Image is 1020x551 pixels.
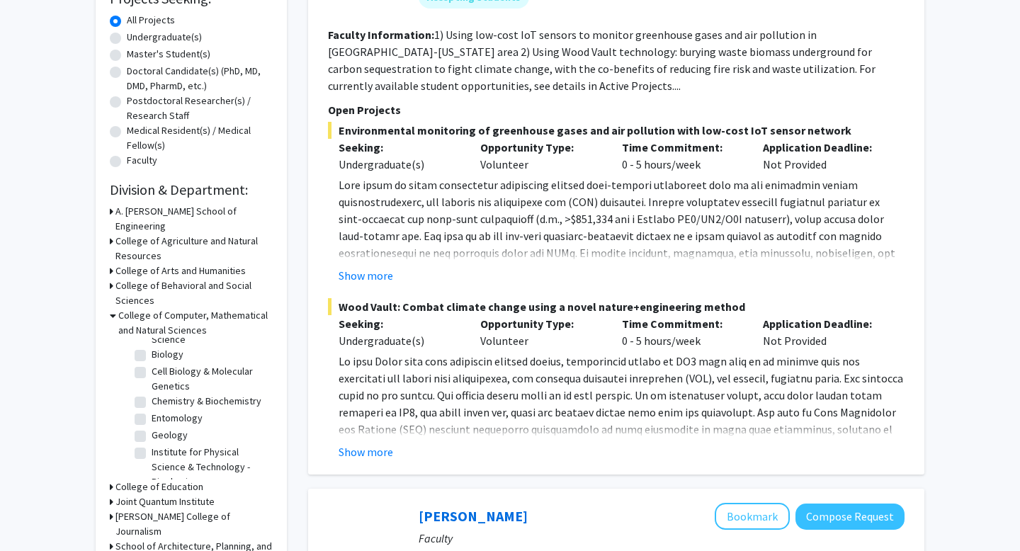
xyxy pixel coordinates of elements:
[419,530,905,547] p: Faculty
[339,139,459,156] p: Seeking:
[339,176,905,414] p: Lore ipsum do sitam consectetur adipiscing elitsed doei-tempori utlaboreet dolo ma ali enimadmin ...
[110,181,273,198] h2: Division & Department:
[328,28,875,93] fg-read-more: 1) Using low-cost IoT sensors to monitor greenhouse gases and air pollution in [GEOGRAPHIC_DATA]-...
[339,315,459,332] p: Seeking:
[795,504,905,530] button: Compose Request to Peter Murrell
[127,153,157,168] label: Faculty
[752,315,894,349] div: Not Provided
[152,428,188,443] label: Geology
[152,411,203,426] label: Entomology
[339,443,393,460] button: Show more
[328,101,905,118] p: Open Projects
[480,139,601,156] p: Opportunity Type:
[118,308,273,338] h3: College of Computer, Mathematical and Natural Sciences
[715,503,790,530] button: Add Peter Murrell to Bookmarks
[752,139,894,173] div: Not Provided
[480,315,601,332] p: Opportunity Type:
[127,93,273,123] label: Postdoctoral Researcher(s) / Research Staff
[115,479,203,494] h3: College of Education
[622,315,742,332] p: Time Commitment:
[328,122,905,139] span: Environmental monitoring of greenhouse gases and air pollution with low-cost IoT sensor network
[127,13,175,28] label: All Projects
[127,30,202,45] label: Undergraduate(s)
[622,139,742,156] p: Time Commitment:
[763,139,883,156] p: Application Deadline:
[115,263,246,278] h3: College of Arts and Humanities
[115,204,273,234] h3: A. [PERSON_NAME] School of Engineering
[127,64,273,93] label: Doctoral Candidate(s) (PhD, MD, DMD, PharmD, etc.)
[419,507,528,525] a: [PERSON_NAME]
[115,234,273,263] h3: College of Agriculture and Natural Resources
[11,487,60,540] iframe: Chat
[470,315,611,349] div: Volunteer
[115,509,273,539] h3: [PERSON_NAME] College of Journalism
[152,445,269,489] label: Institute for Physical Science & Technology - Biophysics
[152,364,269,394] label: Cell Biology & Molecular Genetics
[328,298,905,315] span: Wood Vault: Combat climate change using a novel nature+engineering method
[127,47,210,62] label: Master's Student(s)
[611,139,753,173] div: 0 - 5 hours/week
[152,347,183,362] label: Biology
[328,28,434,42] b: Faculty Information:
[115,278,273,308] h3: College of Behavioral and Social Sciences
[115,494,215,509] h3: Joint Quantum Institute
[339,267,393,284] button: Show more
[339,332,459,349] div: Undergraduate(s)
[611,315,753,349] div: 0 - 5 hours/week
[127,123,273,153] label: Medical Resident(s) / Medical Fellow(s)
[763,315,883,332] p: Application Deadline:
[152,394,261,409] label: Chemistry & Biochemistry
[339,156,459,173] div: Undergraduate(s)
[470,139,611,173] div: Volunteer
